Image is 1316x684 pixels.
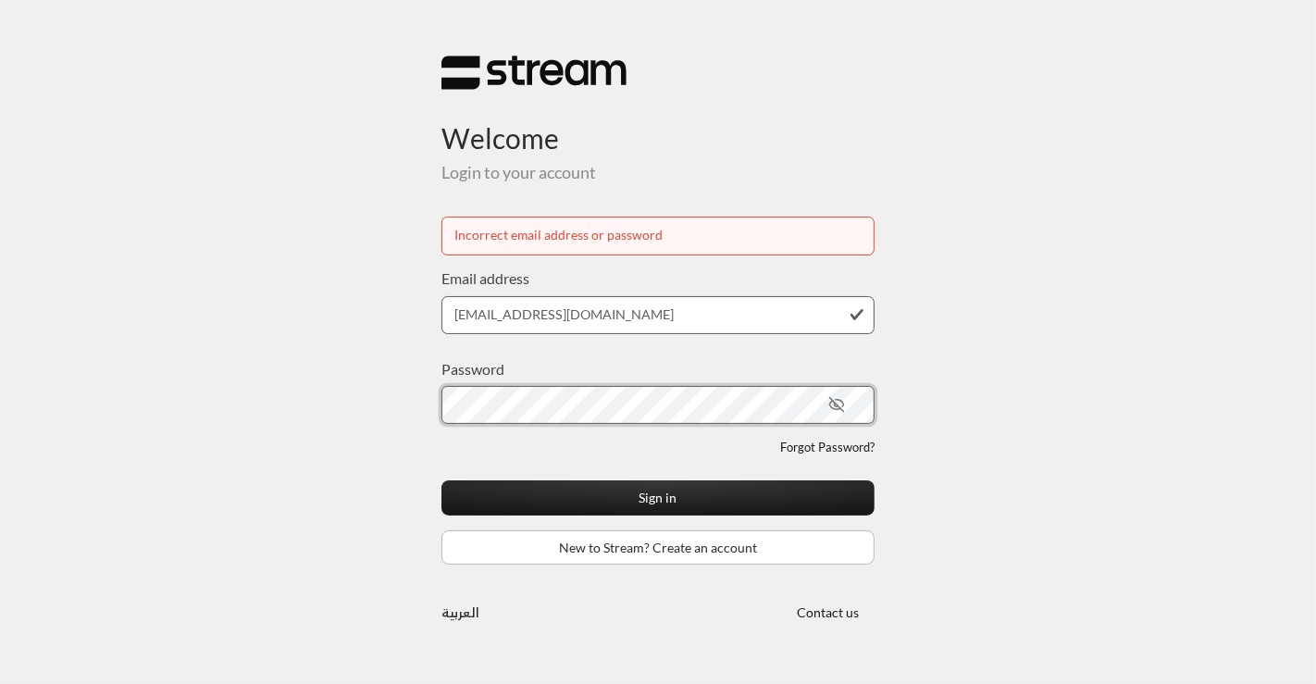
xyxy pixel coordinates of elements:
[821,389,852,420] button: toggle password visibility
[441,55,627,91] img: Stream Logo
[782,604,875,620] a: Contact us
[441,296,875,334] input: Type your email here
[441,163,875,183] h5: Login to your account
[782,595,875,629] button: Contact us
[441,530,875,565] a: New to Stream? Create an account
[441,267,529,290] label: Email address
[441,480,875,515] button: Sign in
[780,439,875,457] a: Forgot Password?
[441,595,479,629] a: العربية
[454,226,862,245] div: Incorrect email address or password
[441,358,504,380] label: Password
[441,91,875,155] h3: Welcome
